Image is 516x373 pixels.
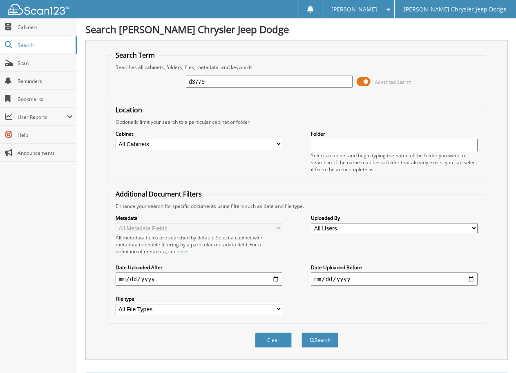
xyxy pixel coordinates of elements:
span: [PERSON_NAME] Chrysler Jeep Dodge [404,7,507,12]
div: Enhance your search for specific documents using filters such as date and file type. [112,203,482,210]
div: All metadata fields are searched by default. Select a cabinet with metadata to enable filtering b... [116,234,282,255]
span: Announcements [18,150,73,156]
button: Search [302,333,338,348]
label: File type [116,295,282,302]
legend: Location [112,105,146,114]
span: Cabinets [18,24,73,31]
span: Scan [18,60,73,67]
span: Reminders [18,78,73,85]
label: Folder [311,130,478,137]
label: Date Uploaded Before [311,264,478,271]
span: Help [18,132,73,138]
span: User Reports [18,114,67,121]
h1: Search [PERSON_NAME] Chrysler Jeep Dodge [85,22,508,36]
input: start [116,272,282,286]
legend: Additional Document Filters [112,190,206,199]
div: Select a cabinet and begin typing the name of the folder you want to search in. If the name match... [311,152,478,173]
label: Cabinet [116,130,282,137]
label: Metadata [116,214,282,221]
label: Date Uploaded After [116,264,282,271]
span: Bookmarks [18,96,73,103]
input: end [311,272,478,286]
button: Clear [255,333,292,348]
legend: Search Term [112,51,159,60]
img: scan123-logo-white.svg [8,4,69,15]
div: Searches all cabinets, folders, files, metadata, and keywords [112,64,482,71]
label: Uploaded By [311,214,478,221]
span: Advanced Search [375,79,411,85]
span: Search [18,42,71,49]
span: [PERSON_NAME] [331,7,377,12]
a: here [176,248,187,255]
div: Optionally limit your search to a particular cabinet or folder [112,118,482,125]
